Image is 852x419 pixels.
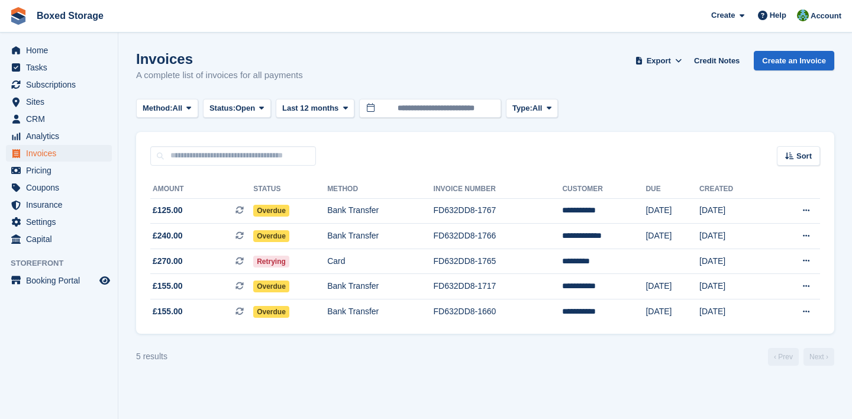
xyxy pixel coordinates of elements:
span: £240.00 [153,230,183,242]
a: menu [6,59,112,76]
span: Create [711,9,735,21]
span: All [532,102,543,114]
span: Subscriptions [26,76,97,93]
td: FD632DD8-1765 [434,249,563,274]
td: Card [327,249,433,274]
span: All [173,102,183,114]
span: Method: [143,102,173,114]
span: CRM [26,111,97,127]
a: Preview store [98,273,112,288]
button: Type: All [506,99,558,118]
td: Bank Transfer [327,224,433,249]
img: stora-icon-8386f47178a22dfd0bd8f6a31ec36ba5ce8667c1dd55bd0f319d3a0aa187defe.svg [9,7,27,25]
td: Bank Transfer [327,274,433,299]
a: menu [6,111,112,127]
span: Status: [209,102,235,114]
button: Status: Open [203,99,271,118]
span: Settings [26,214,97,230]
td: [DATE] [699,274,769,299]
span: Overdue [253,205,289,217]
th: Created [699,180,769,199]
a: menu [6,42,112,59]
div: 5 results [136,350,167,363]
td: [DATE] [699,224,769,249]
span: Capital [26,231,97,247]
span: Sort [796,150,812,162]
td: [DATE] [646,198,699,224]
span: Analytics [26,128,97,144]
span: £125.00 [153,204,183,217]
a: menu [6,231,112,247]
a: Create an Invoice [754,51,834,70]
a: menu [6,145,112,162]
button: Export [632,51,685,70]
td: FD632DD8-1660 [434,299,563,324]
a: menu [6,162,112,179]
button: Last 12 months [276,99,354,118]
span: Overdue [253,281,289,292]
span: Sites [26,94,97,110]
td: [DATE] [646,299,699,324]
a: menu [6,179,112,196]
td: [DATE] [646,224,699,249]
a: menu [6,94,112,110]
td: [DATE] [699,249,769,274]
p: A complete list of invoices for all payments [136,69,303,82]
nav: Page [766,348,837,366]
th: Customer [562,180,646,199]
span: Retrying [253,256,289,267]
td: Bank Transfer [327,299,433,324]
th: Method [327,180,433,199]
td: FD632DD8-1717 [434,274,563,299]
span: Insurance [26,196,97,213]
span: Home [26,42,97,59]
span: Overdue [253,230,289,242]
a: menu [6,214,112,230]
td: [DATE] [699,299,769,324]
span: Pricing [26,162,97,179]
td: Bank Transfer [327,198,433,224]
a: Boxed Storage [32,6,108,25]
td: FD632DD8-1766 [434,224,563,249]
button: Method: All [136,99,198,118]
img: Tobias Butler [797,9,809,21]
td: FD632DD8-1767 [434,198,563,224]
span: Help [770,9,786,21]
a: menu [6,76,112,93]
span: Open [235,102,255,114]
span: Tasks [26,59,97,76]
td: [DATE] [646,274,699,299]
span: £155.00 [153,305,183,318]
a: Next [803,348,834,366]
span: Invoices [26,145,97,162]
span: Account [811,10,841,22]
span: Type: [512,102,532,114]
th: Amount [150,180,253,199]
th: Status [253,180,327,199]
th: Due [646,180,699,199]
a: menu [6,196,112,213]
span: Booking Portal [26,272,97,289]
span: Last 12 months [282,102,338,114]
td: [DATE] [699,198,769,224]
a: Credit Notes [689,51,744,70]
span: Export [647,55,671,67]
span: £155.00 [153,280,183,292]
a: menu [6,272,112,289]
span: Coupons [26,179,97,196]
h1: Invoices [136,51,303,67]
th: Invoice Number [434,180,563,199]
a: menu [6,128,112,144]
a: Previous [768,348,799,366]
span: £270.00 [153,255,183,267]
span: Overdue [253,306,289,318]
span: Storefront [11,257,118,269]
